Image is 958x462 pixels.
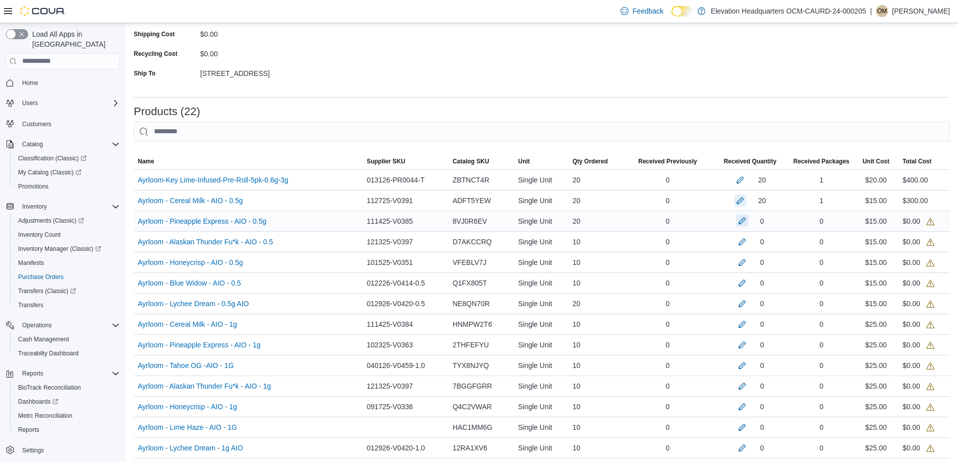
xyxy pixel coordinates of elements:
a: Ayrloom - Blue Widow - AIO - 0.5 [138,277,241,289]
a: Feedback [617,1,667,21]
div: 10 [568,376,624,396]
div: $0.00 [903,277,934,289]
span: Metrc Reconciliation [18,412,72,420]
div: 0 [790,397,853,417]
span: Received Quantity [724,157,776,165]
div: Single Unit [514,211,568,231]
button: Users [18,97,42,109]
p: | [870,5,872,17]
div: Single Unit [514,335,568,355]
div: 0 [760,215,764,227]
div: 0 [760,359,764,372]
span: Received Packages [794,157,849,165]
label: Recycling Cost [134,50,178,58]
div: $0.00 [200,46,335,58]
div: 0 [625,438,711,458]
span: Cash Management [18,335,69,343]
div: 0 [760,442,764,454]
button: Reports [2,366,124,381]
div: 20 [568,211,624,231]
span: Reports [18,367,120,380]
span: Feedback [633,6,663,16]
span: Catalog [18,138,120,150]
button: Inventory Count [10,228,124,242]
span: 012926-V0420-1.0 [367,442,425,454]
div: 0 [625,170,711,190]
div: 0 [760,298,764,310]
span: Catalog [22,140,43,148]
div: 0 [625,252,711,272]
a: BioTrack Reconciliation [14,382,85,394]
span: My Catalog (Classic) [14,166,120,178]
button: Cash Management [10,332,124,346]
a: Reports [14,424,43,436]
span: Transfers [18,301,43,309]
button: Transfers [10,298,124,312]
a: Ayrloom - Lime Haze - AIO - 1G [138,421,237,433]
span: 121325-V0397 [367,236,413,248]
div: 0 [790,355,853,376]
div: Single Unit [514,314,568,334]
a: My Catalog (Classic) [14,166,85,178]
div: 0 [760,277,764,289]
h3: Products (22) [134,106,200,118]
span: Traceabilty Dashboard [14,347,120,359]
a: Settings [18,444,48,456]
div: 10 [568,417,624,437]
span: Users [22,99,38,107]
span: Inventory Count [18,231,61,239]
div: Single Unit [514,355,568,376]
span: 101525-V0351 [367,256,413,268]
div: 1 [790,191,853,211]
span: Operations [22,321,52,329]
span: Purchase Orders [18,273,64,281]
span: Transfers (Classic) [18,287,76,295]
div: $25.00 [853,376,899,396]
span: 2THFEFYU [453,339,489,351]
a: My Catalog (Classic) [10,165,124,179]
p: [PERSON_NAME] [892,5,950,17]
button: Supplier SKU [363,153,449,169]
div: $25.00 [853,335,899,355]
div: 10 [568,273,624,293]
span: Reports [22,369,43,378]
div: 0 [625,273,711,293]
button: Settings [2,443,124,457]
div: 10 [568,355,624,376]
span: VFEBLV7J [453,256,486,268]
div: $0.00 [903,380,934,392]
div: 0 [790,417,853,437]
div: 0 [625,376,711,396]
a: Classification (Classic) [14,152,91,164]
input: This is a search bar. After typing your query, hit enter to filter the results lower in the page. [134,122,950,142]
span: NE8QN70R [453,298,490,310]
div: 0 [625,211,711,231]
div: $0.00 [200,26,335,38]
div: Single Unit [514,170,568,190]
span: Manifests [18,259,44,267]
div: Single Unit [514,397,568,417]
div: 0 [760,339,764,351]
a: Transfers (Classic) [14,285,80,297]
button: Promotions [10,179,124,194]
a: Transfers (Classic) [10,284,124,298]
span: 012926-V0420-0.5 [367,298,425,310]
span: 8VJ0R6EV [453,215,487,227]
a: Ayrloom - Cereal Milk - AIO - 0.5g [138,195,243,207]
a: Ayrloom - Lychee Dream - 1g AIO [138,442,243,454]
img: Cova [20,6,65,16]
div: $25.00 [853,397,899,417]
button: Manifests [10,256,124,270]
span: Q1FX805T [453,277,487,289]
div: $15.00 [853,211,899,231]
div: 0 [760,421,764,433]
a: Inventory Manager (Classic) [10,242,124,256]
span: HAC1MM6G [453,421,492,433]
div: 0 [625,294,711,314]
div: $25.00 [853,417,899,437]
div: 10 [568,252,624,272]
span: Inventory Manager (Classic) [14,243,120,255]
a: Ayrloom - Pineapple Express - AIO - 1g [138,339,260,351]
